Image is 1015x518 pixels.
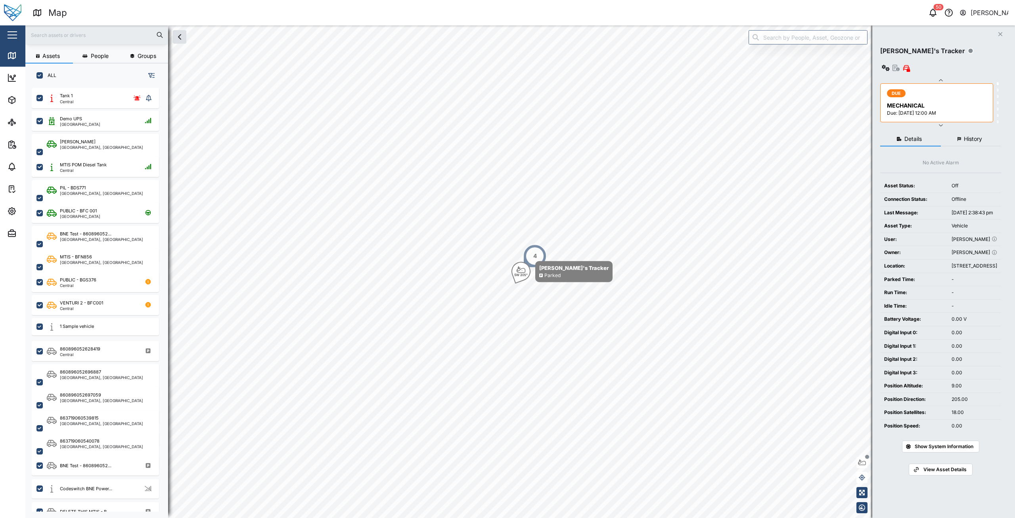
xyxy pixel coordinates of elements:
[952,196,997,203] div: Offline
[884,396,944,403] div: Position Direction:
[60,191,143,195] div: [GEOGRAPHIC_DATA], [GEOGRAPHIC_DATA]
[884,422,944,430] div: Position Speed:
[952,316,997,323] div: 0.00 V
[21,118,40,127] div: Sites
[21,162,45,171] div: Alarms
[884,182,944,190] div: Asset Status:
[884,329,944,337] div: Digital Input 0:
[892,90,901,97] span: DUE
[952,262,997,270] div: [STREET_ADDRESS]
[21,185,42,193] div: Tasks
[60,485,112,492] div: Codeswitch BNE Power...
[884,343,944,350] div: Digital Input 1:
[887,110,988,117] div: Due: [DATE] 12:00 AM
[60,508,110,515] div: DELETE THIS MTIS - B...
[952,422,997,430] div: 0.00
[60,369,101,376] div: 860896052696887
[884,209,944,217] div: Last Message:
[952,396,997,403] div: 205.00
[21,140,48,149] div: Reports
[915,441,973,452] span: Show System Information
[60,185,86,191] div: PIL - BDS771
[60,376,143,379] div: [GEOGRAPHIC_DATA], [GEOGRAPHIC_DATA]
[884,369,944,377] div: Digital Input 3:
[60,422,143,426] div: [GEOGRAPHIC_DATA], [GEOGRAPHIC_DATA]
[25,25,1015,518] canvas: Map
[952,289,997,297] div: -
[60,283,96,287] div: Central
[60,300,103,306] div: VENTURI 2 - BFC001
[21,207,49,216] div: Settings
[60,92,73,99] div: Tank 1
[60,116,82,122] div: Demo UPS
[952,209,997,217] div: [DATE] 2:38:43 pm
[904,136,922,142] span: Details
[32,85,168,512] div: grid
[952,222,997,230] div: Vehicle
[48,6,67,20] div: Map
[21,229,44,238] div: Admin
[923,464,967,475] span: View Asset Details
[952,249,997,256] div: [PERSON_NAME]
[887,101,988,110] div: MECHANICAL
[952,356,997,363] div: 0.00
[952,302,997,310] div: -
[884,196,944,203] div: Connection Status:
[971,8,1009,18] div: [PERSON_NAME]
[934,4,944,10] div: 50
[952,182,997,190] div: Off
[909,464,972,476] a: View Asset Details
[43,72,56,79] label: ALL
[884,356,944,363] div: Digital Input 2:
[138,53,156,59] span: Groups
[952,276,997,283] div: -
[60,438,100,445] div: 863719060540078
[539,264,609,272] div: [PERSON_NAME]'s Tracker
[60,462,111,469] div: BNE Test - 860896052...
[952,236,997,243] div: [PERSON_NAME]
[60,323,94,330] div: 1 Sample vehicle
[60,352,100,356] div: Central
[91,53,109,59] span: People
[60,162,107,168] div: MTIS POM Diesel Tank
[60,277,96,283] div: PUBLIC - BGS376
[60,100,73,104] div: Central
[533,252,537,260] div: 4
[21,96,45,104] div: Assets
[60,346,100,352] div: 860896052628419
[42,53,60,59] span: Assets
[60,306,103,310] div: Central
[60,415,99,422] div: 863719060539815
[884,302,944,310] div: Idle Time:
[884,222,944,230] div: Asset Type:
[884,249,944,256] div: Owner:
[952,382,997,390] div: 9.00
[884,382,944,390] div: Position Altitude:
[884,276,944,283] div: Parked Time:
[60,231,111,237] div: BNE Test - 860896052...
[544,272,561,279] div: Parked
[60,260,143,264] div: [GEOGRAPHIC_DATA], [GEOGRAPHIC_DATA]
[514,273,528,277] div: SW 205°
[884,236,944,243] div: User:
[884,262,944,270] div: Location:
[60,237,143,241] div: [GEOGRAPHIC_DATA], [GEOGRAPHIC_DATA]
[923,159,959,167] div: No Active Alarm
[749,30,868,44] input: Search by People, Asset, Geozone or Place
[60,208,97,214] div: PUBLIC - BFC 001
[959,7,1009,18] button: [PERSON_NAME]
[964,136,982,142] span: History
[511,261,613,282] div: Map marker
[884,289,944,297] div: Run Time:
[952,369,997,377] div: 0.00
[60,168,107,172] div: Central
[30,29,163,41] input: Search assets or drivers
[60,145,143,149] div: [GEOGRAPHIC_DATA], [GEOGRAPHIC_DATA]
[952,329,997,337] div: 0.00
[60,445,143,449] div: [GEOGRAPHIC_DATA], [GEOGRAPHIC_DATA]
[902,441,979,453] button: Show System Information
[884,409,944,416] div: Position Satellites:
[4,4,21,21] img: Main Logo
[60,399,143,402] div: [GEOGRAPHIC_DATA], [GEOGRAPHIC_DATA]
[880,46,965,56] div: [PERSON_NAME]'s Tracker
